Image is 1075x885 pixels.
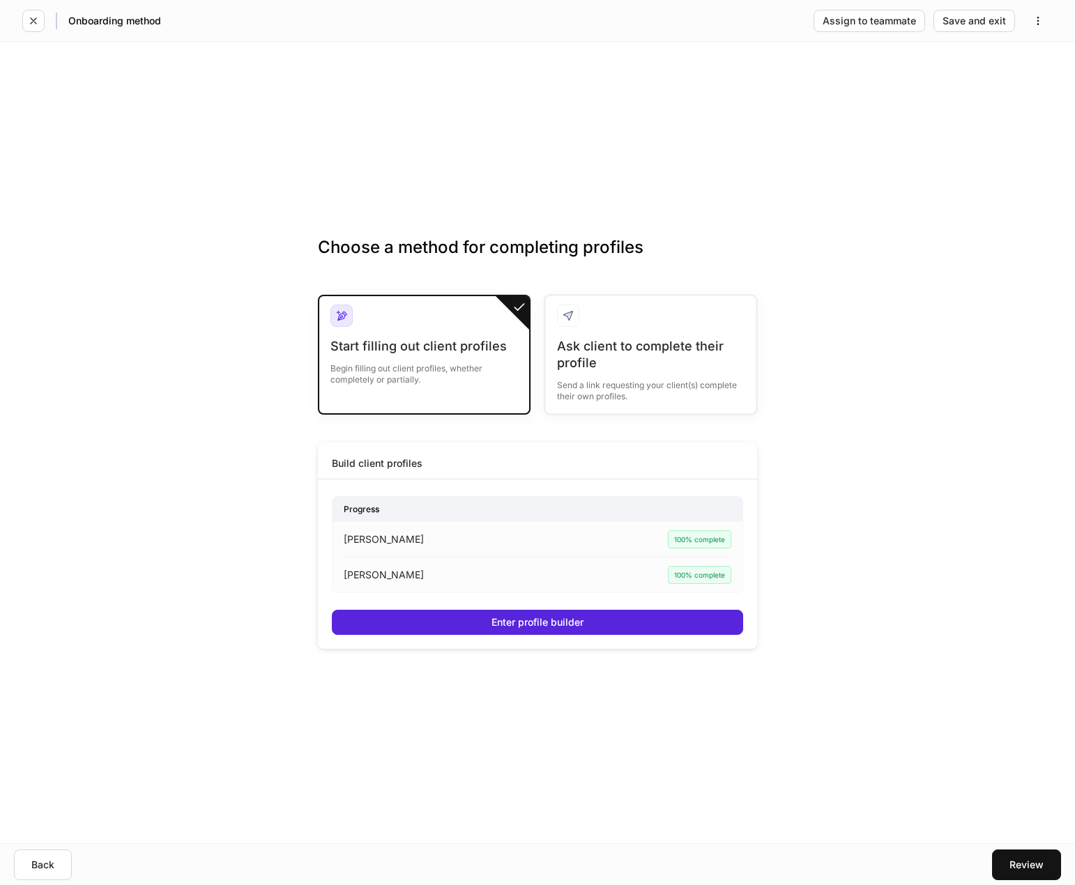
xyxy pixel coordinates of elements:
[668,566,731,584] div: 100% complete
[330,355,518,385] div: Begin filling out client profiles, whether completely or partially.
[992,849,1061,880] button: Review
[332,610,743,635] button: Enter profile builder
[557,338,745,371] div: Ask client to complete their profile
[491,617,584,627] div: Enter profile builder
[933,10,1015,32] button: Save and exit
[333,497,742,521] div: Progress
[31,860,54,870] div: Back
[344,532,424,546] p: [PERSON_NAME]
[68,14,161,28] h5: Onboarding method
[1009,860,1044,870] div: Review
[332,456,422,470] div: Build client profiles
[14,849,72,880] button: Back
[943,16,1006,26] div: Save and exit
[318,236,757,281] h3: Choose a method for completing profiles
[330,338,518,355] div: Start filling out client profiles
[814,10,925,32] button: Assign to teammate
[557,371,745,402] div: Send a link requesting your client(s) complete their own profiles.
[823,16,916,26] div: Assign to teammate
[344,568,424,582] p: [PERSON_NAME]
[668,530,731,548] div: 100% complete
